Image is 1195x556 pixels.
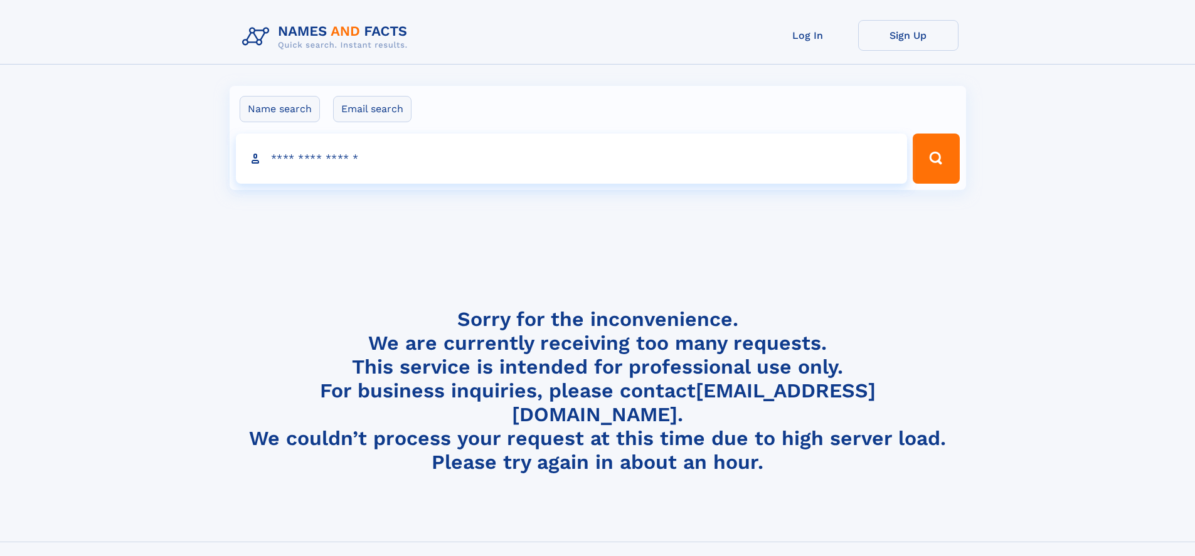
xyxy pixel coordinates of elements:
[240,96,320,122] label: Name search
[512,379,876,426] a: [EMAIL_ADDRESS][DOMAIN_NAME]
[913,134,959,184] button: Search Button
[333,96,412,122] label: Email search
[237,307,959,475] h4: Sorry for the inconvenience. We are currently receiving too many requests. This service is intend...
[237,20,418,54] img: Logo Names and Facts
[758,20,858,51] a: Log In
[236,134,908,184] input: search input
[858,20,959,51] a: Sign Up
